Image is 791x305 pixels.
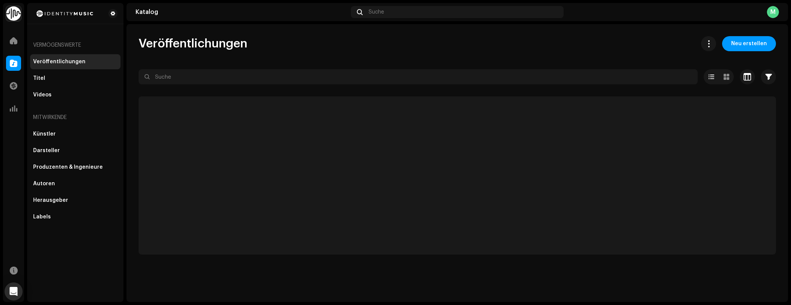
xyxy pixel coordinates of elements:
div: Titel [33,75,45,81]
re-m-nav-item: Künstler [30,127,120,142]
input: Suche [139,69,698,84]
re-m-nav-item: Veröffentlichungen [30,54,120,69]
div: Katalog [136,9,348,15]
re-m-nav-item: Videos [30,87,120,102]
re-m-nav-item: Herausgeber [30,193,120,208]
span: Veröffentlichungen [139,36,247,51]
re-a-nav-header: Vermögenswerte [30,36,120,54]
button: Neu erstellen [722,36,776,51]
span: Neu erstellen [731,36,767,51]
div: Videos [33,92,52,98]
div: Labels [33,214,51,220]
div: Produzenten & Ingenieure [33,164,103,170]
div: Autoren [33,181,55,187]
img: 2d8271db-5505-4223-b535-acbbe3973654 [33,9,96,18]
re-m-nav-item: Darsteller [30,143,120,158]
div: Darsteller [33,148,60,154]
re-m-nav-item: Titel [30,71,120,86]
re-a-nav-header: Mitwirkende [30,108,120,127]
re-m-nav-item: Labels [30,209,120,224]
div: Herausgeber [33,197,68,203]
span: Suche [369,9,384,15]
div: Open Intercom Messenger [5,282,23,300]
re-m-nav-item: Produzenten & Ingenieure [30,160,120,175]
div: M [767,6,779,18]
div: Künstler [33,131,56,137]
re-m-nav-item: Autoren [30,176,120,191]
img: 0f74c21f-6d1c-4dbc-9196-dbddad53419e [6,6,21,21]
div: Veröffentlichungen [33,59,85,65]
